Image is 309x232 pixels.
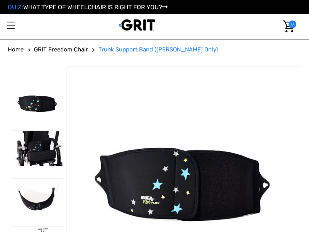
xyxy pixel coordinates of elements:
a: QUIZ:WHAT TYPE OF WHEELCHAIR IS RIGHT FOR YOU? [8,3,168,11]
span: Trunk Support Band ([PERSON_NAME] Only) [98,46,218,53]
span: Toggle menu [7,25,15,26]
span: 0 [289,20,296,28]
img: GRIT All-Terrain Wheelchair and Mobility Equipment [119,19,155,31]
nav: Breadcrumb [8,45,301,54]
img: GRIT Trunk Support Band: neoprene wide band accessory for GRIT Junior that wraps around child’s t... [11,83,64,118]
a: GRIT Freedom Chair [34,45,88,54]
a: Trunk Support Band ([PERSON_NAME] Only) [98,45,218,54]
img: GRIT Trunk Support Band: view from above of wide band stability accessory for GRIT Junior all ter... [11,179,64,214]
span: GRIT Freedom Chair [34,46,88,53]
img: GRIT Trunk Support Band: neoprene wide band accessory for added stability of child rider shown in... [11,131,64,166]
span: QUIZ: [8,3,23,11]
a: Cart with 0 items [278,14,296,39]
img: Cart [283,20,294,32]
span: Home [8,46,24,53]
a: Home [8,45,24,54]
